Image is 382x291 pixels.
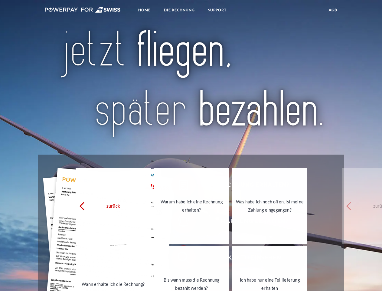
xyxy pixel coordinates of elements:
img: title-swiss_de.svg [58,29,324,139]
div: Wann erhalte ich die Rechnung? [79,280,147,288]
img: logo-swiss-white.svg [45,7,121,13]
a: SUPPORT [203,5,232,15]
a: agb [324,5,342,15]
div: zurück [79,202,147,210]
a: Home [133,5,156,15]
div: Was habe ich noch offen, ist meine Zahlung eingegangen? [236,198,304,214]
a: DIE RECHNUNG [159,5,200,15]
div: Warum habe ich eine Rechnung erhalten? [158,198,226,214]
a: Was habe ich noch offen, ist meine Zahlung eingegangen? [232,168,308,244]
